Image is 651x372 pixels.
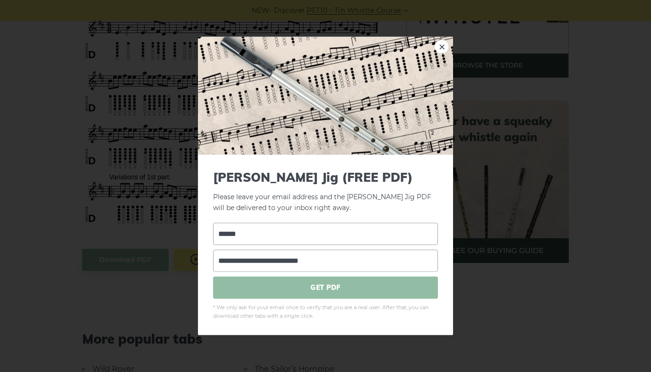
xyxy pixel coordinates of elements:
[213,303,438,320] span: * We only ask for your email once to verify that you are a real user. After that, you can downloa...
[213,170,438,185] span: [PERSON_NAME] Jig (FREE PDF)
[435,40,449,54] a: ×
[213,276,438,298] span: GET PDF
[213,170,438,213] p: Please leave your email address and the [PERSON_NAME] Jig PDF will be delivered to your inbox rig...
[198,37,453,155] img: Tin Whistle Tab Preview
